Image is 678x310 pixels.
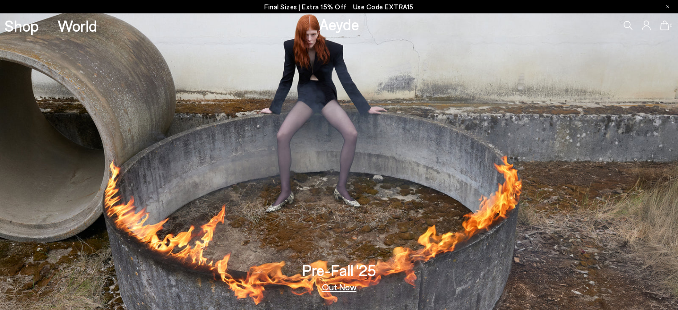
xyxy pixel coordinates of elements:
[58,18,97,33] a: World
[319,15,359,33] a: Aeyde
[322,282,357,291] a: Out Now
[669,23,674,28] span: 0
[353,3,414,11] span: Navigate to /collections/ss25-final-sizes
[302,262,376,278] h3: Pre-Fall '25
[264,1,414,12] p: Final Sizes | Extra 15% Off
[4,18,39,33] a: Shop
[660,21,669,30] a: 0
